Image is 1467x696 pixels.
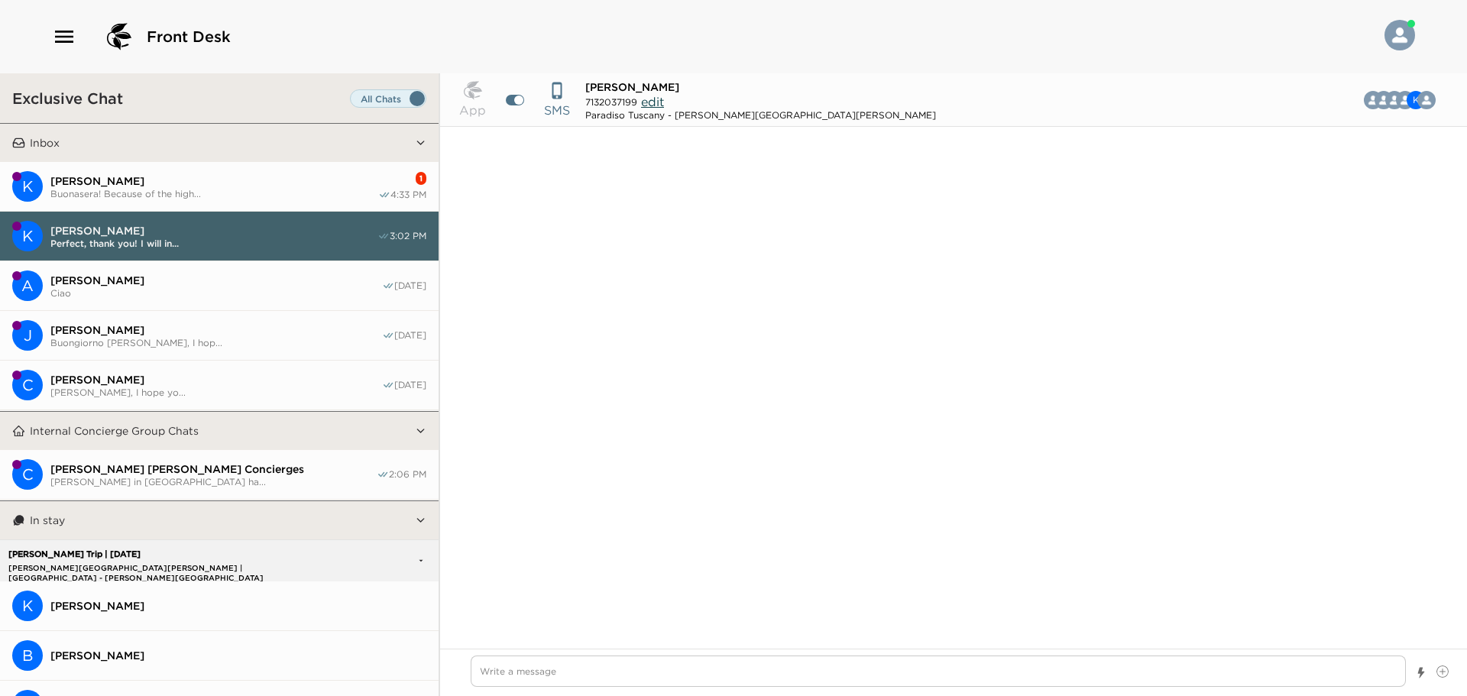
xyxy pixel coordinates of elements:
span: 7132037199 [585,96,637,108]
p: SMS [544,101,570,119]
div: B [12,640,43,671]
div: C [12,370,43,400]
span: Ciao [50,287,382,299]
span: Perfect, thank you! I will in... [50,238,377,249]
div: Casali di Casole [12,459,43,490]
span: [PERSON_NAME] [50,274,382,287]
div: J [12,320,43,351]
p: [PERSON_NAME][GEOGRAPHIC_DATA][PERSON_NAME] | [GEOGRAPHIC_DATA] - [PERSON_NAME][GEOGRAPHIC_DATA][... [5,563,335,573]
div: Becky Schmeits [12,640,43,671]
p: Inbox [30,136,60,150]
span: Front Desk [147,26,231,47]
div: Casali di Casole Concierge Team [1417,91,1436,109]
div: A [12,270,43,301]
div: Kelley Anderson [12,221,43,251]
span: [PERSON_NAME] in [GEOGRAPHIC_DATA] ha... [50,476,377,487]
textarea: Write a message [471,656,1406,687]
img: C [1417,91,1436,109]
p: Internal Concierge Group Chats [30,424,199,438]
span: 3:02 PM [390,230,426,242]
div: Casali di Casole Concierge Team [12,370,43,400]
span: [DATE] [394,379,426,391]
span: edit [641,94,664,109]
button: In stay [25,501,415,539]
span: [PERSON_NAME] [50,373,382,387]
span: [DATE] [394,329,426,342]
span: 4:33 PM [390,189,426,201]
div: Kip Wadsworth [12,171,43,202]
img: logo [101,18,138,55]
div: K [12,171,43,202]
div: Andrew Bosomworth [12,270,43,301]
div: 1 [416,172,426,185]
div: Kevin Schmeits [12,591,43,621]
p: In stay [30,513,65,527]
label: Set all destinations [350,89,426,108]
span: Buongiorno [PERSON_NAME], I hop... [50,337,382,348]
p: App [459,101,486,119]
span: Buonasera! Because of the high... [50,188,378,199]
span: [PERSON_NAME] [50,323,382,337]
span: [PERSON_NAME] [50,174,378,188]
img: User [1384,20,1415,50]
button: Show templates [1416,659,1427,686]
span: [PERSON_NAME] [50,224,377,238]
h3: Exclusive Chat [12,89,123,108]
button: CKDBCA [1376,85,1448,115]
span: [PERSON_NAME] [50,599,426,613]
div: Paradiso Tuscany - [PERSON_NAME][GEOGRAPHIC_DATA][PERSON_NAME] [585,109,936,121]
span: 2:06 PM [389,468,426,481]
div: K [12,591,43,621]
span: [DATE] [394,280,426,292]
span: [PERSON_NAME], I hope yo... [50,387,382,398]
span: [PERSON_NAME] [PERSON_NAME] Concierges [50,462,377,476]
button: Internal Concierge Group Chats [25,412,415,450]
div: C [12,459,43,490]
div: John Spellman [12,320,43,351]
button: Inbox [25,124,415,162]
div: K [12,221,43,251]
span: [PERSON_NAME] [50,649,426,662]
p: [PERSON_NAME] Trip | [DATE] [5,549,335,559]
span: [PERSON_NAME] [585,80,679,94]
